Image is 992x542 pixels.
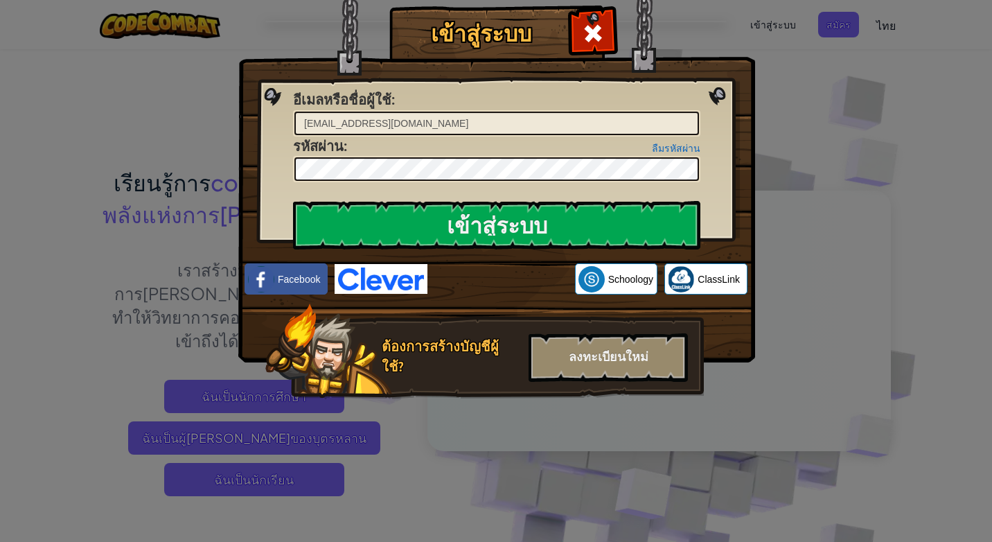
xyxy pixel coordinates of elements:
img: facebook_small.png [248,266,274,292]
div: ลงทะเบียนใหม่ [529,333,688,382]
img: classlink-logo-small.png [668,266,694,292]
img: schoology.png [578,266,605,292]
img: clever-logo-blue.png [335,264,427,294]
a: ลืมรหัสผ่าน [652,143,700,154]
span: Schoology [608,272,653,286]
h1: เข้าสู่ระบบ [393,21,569,46]
label: : [293,137,347,157]
label: : [293,90,395,110]
iframe: ปุ่มลงชื่อเข้าใช้ด้วย Google [427,264,575,295]
span: รหัสผ่าน [293,137,344,155]
span: Facebook [278,272,320,286]
span: อีเมลหรือชื่อผู้ใช้ [293,90,391,109]
input: เข้าสู่ระบบ [293,201,700,250]
div: ต้องการสร้างบัญชีผู้ใช้? [382,337,520,376]
span: ClassLink [698,272,740,286]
